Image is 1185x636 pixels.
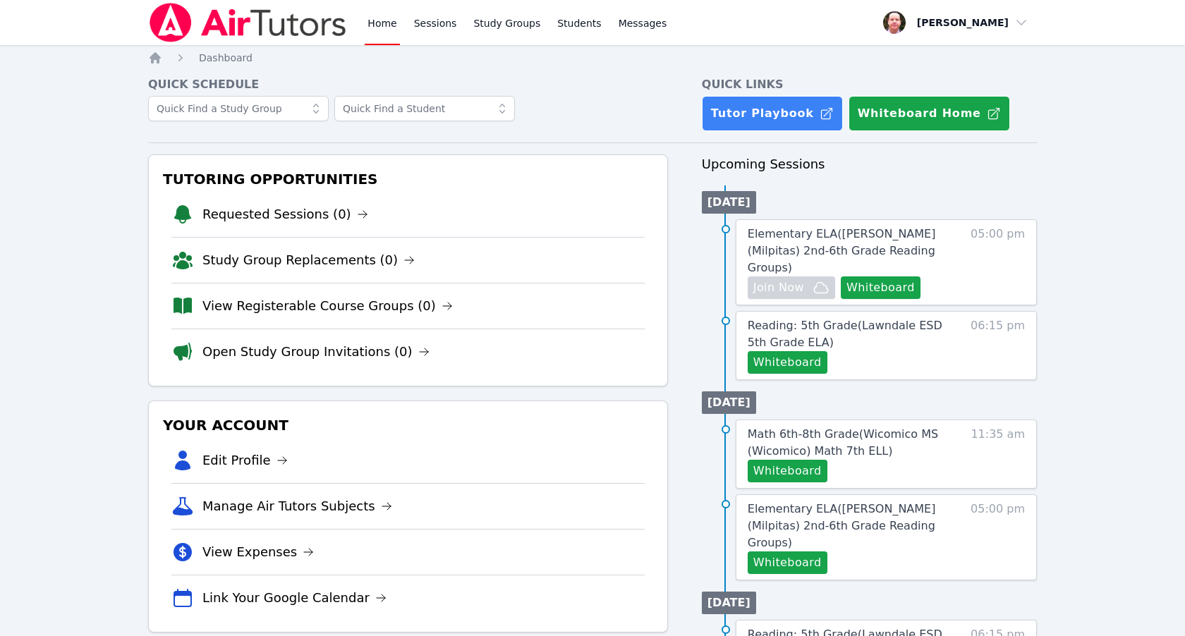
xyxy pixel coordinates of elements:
button: Whiteboard [841,276,920,299]
a: Tutor Playbook [702,96,843,131]
img: Air Tutors [148,3,348,42]
span: 06:15 pm [971,317,1025,374]
h3: Your Account [160,412,656,438]
input: Quick Find a Student [334,96,515,121]
a: Link Your Google Calendar [202,588,387,608]
li: [DATE] [702,592,756,614]
li: [DATE] [702,191,756,214]
a: Math 6th-8th Grade(Wicomico MS (Wicomico) Math 7th ELL) [748,426,956,460]
button: Whiteboard [748,460,827,482]
a: Reading: 5th Grade(Lawndale ESD 5th Grade ELA) [748,317,956,351]
span: Math 6th-8th Grade ( Wicomico MS (Wicomico) Math 7th ELL ) [748,427,938,458]
button: Whiteboard [748,351,827,374]
a: Open Study Group Invitations (0) [202,342,430,362]
span: Reading: 5th Grade ( Lawndale ESD 5th Grade ELA ) [748,319,942,349]
a: View Expenses [202,542,314,562]
a: Edit Profile [202,451,288,470]
nav: Breadcrumb [148,51,1037,65]
input: Quick Find a Study Group [148,96,329,121]
span: Elementary ELA ( [PERSON_NAME] (Milpitas) 2nd-6th Grade Reading Groups ) [748,227,936,274]
a: Requested Sessions (0) [202,204,368,224]
button: Join Now [748,276,835,299]
a: Dashboard [199,51,253,65]
h3: Tutoring Opportunities [160,166,656,192]
a: Study Group Replacements (0) [202,250,415,270]
span: 11:35 am [971,426,1025,482]
span: 05:00 pm [971,501,1025,574]
h4: Quick Schedule [148,76,668,93]
li: [DATE] [702,391,756,414]
a: Elementary ELA([PERSON_NAME] (Milpitas) 2nd-6th Grade Reading Groups) [748,226,956,276]
span: Elementary ELA ( [PERSON_NAME] (Milpitas) 2nd-6th Grade Reading Groups ) [748,502,936,549]
button: Whiteboard Home [849,96,1010,131]
span: Join Now [753,279,804,296]
h3: Upcoming Sessions [702,154,1037,174]
a: Manage Air Tutors Subjects [202,496,392,516]
a: Elementary ELA([PERSON_NAME] (Milpitas) 2nd-6th Grade Reading Groups) [748,501,956,551]
span: 05:00 pm [971,226,1025,299]
a: View Registerable Course Groups (0) [202,296,453,316]
h4: Quick Links [702,76,1037,93]
span: Messages [619,16,667,30]
button: Whiteboard [748,551,827,574]
span: Dashboard [199,52,253,63]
